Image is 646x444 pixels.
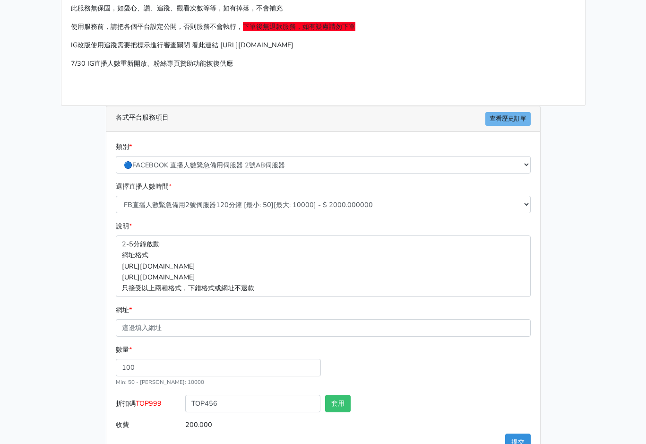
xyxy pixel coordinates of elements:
[116,141,132,152] label: 類別
[136,399,162,408] span: TOP999
[113,395,183,416] label: 折扣碼
[116,181,172,192] label: 選擇直播人數時間
[116,235,531,296] p: 2-5分鐘啟動 網址格式 [URL][DOMAIN_NAME] [URL][DOMAIN_NAME] 只接受以上兩種格式，下錯格式或網址不退款
[116,378,204,386] small: Min: 50 - [PERSON_NAME]: 10000
[243,22,355,31] span: 下單後無退款服務，如有疑慮請勿下單
[485,112,531,126] a: 查看歷史訂單
[116,305,132,315] label: 網址
[71,40,576,51] p: IG改版使用追蹤需要把標示進行審查關閉 看此連結 [URL][DOMAIN_NAME]
[113,416,183,434] label: 收費
[71,3,576,14] p: 此服務無保固，如愛心、讚、追蹤、觀看次數等等，如有掉落，不會補充
[116,319,531,337] input: 這邊填入網址
[106,106,540,132] div: 各式平台服務項目
[325,395,351,412] button: 套用
[116,221,132,232] label: 說明
[71,58,576,69] p: 7/30 IG直播人數重新開放、粉絲專頁贊助功能恢復供應
[116,344,132,355] label: 數量
[71,21,576,32] p: 使用服務前，請把各個平台設定公開，否則服務不會執行，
